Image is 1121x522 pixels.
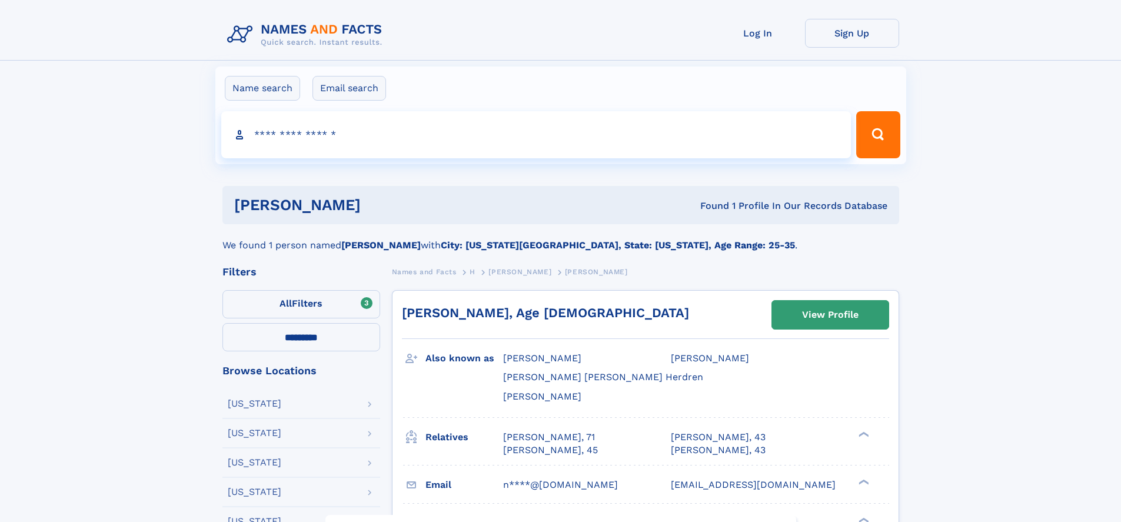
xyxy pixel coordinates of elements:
[402,305,689,320] a: [PERSON_NAME], Age [DEMOGRAPHIC_DATA]
[503,391,581,402] span: [PERSON_NAME]
[856,478,870,486] div: ❯
[671,444,766,457] a: [PERSON_NAME], 43
[671,431,766,444] a: [PERSON_NAME], 43
[856,111,900,158] button: Search Button
[222,19,392,51] img: Logo Names and Facts
[711,19,805,48] a: Log In
[392,264,457,279] a: Names and Facts
[503,431,595,444] a: [PERSON_NAME], 71
[503,444,598,457] a: [PERSON_NAME], 45
[425,475,503,495] h3: Email
[772,301,889,329] a: View Profile
[488,264,551,279] a: [PERSON_NAME]
[234,198,531,212] h1: [PERSON_NAME]
[805,19,899,48] a: Sign Up
[530,200,887,212] div: Found 1 Profile In Our Records Database
[503,353,581,364] span: [PERSON_NAME]
[441,240,795,251] b: City: [US_STATE][GEOGRAPHIC_DATA], State: [US_STATE], Age Range: 25-35
[671,353,749,364] span: [PERSON_NAME]
[802,301,859,328] div: View Profile
[222,267,380,277] div: Filters
[221,111,851,158] input: search input
[425,427,503,447] h3: Relatives
[228,399,281,408] div: [US_STATE]
[228,428,281,438] div: [US_STATE]
[222,224,899,252] div: We found 1 person named with .
[341,240,421,251] b: [PERSON_NAME]
[856,430,870,438] div: ❯
[470,264,475,279] a: H
[488,268,551,276] span: [PERSON_NAME]
[222,290,380,318] label: Filters
[565,268,628,276] span: [PERSON_NAME]
[228,487,281,497] div: [US_STATE]
[671,479,836,490] span: [EMAIL_ADDRESS][DOMAIN_NAME]
[312,76,386,101] label: Email search
[470,268,475,276] span: H
[225,76,300,101] label: Name search
[222,365,380,376] div: Browse Locations
[228,458,281,467] div: [US_STATE]
[503,371,703,383] span: [PERSON_NAME] [PERSON_NAME] Herdren
[280,298,292,309] span: All
[425,348,503,368] h3: Also known as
